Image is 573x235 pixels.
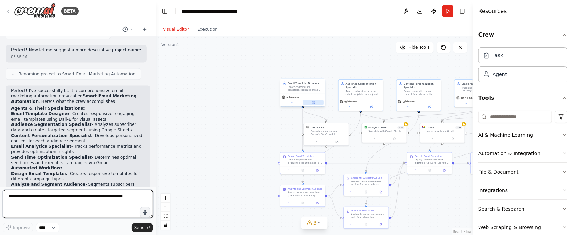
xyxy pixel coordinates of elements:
[313,219,317,226] span: 3
[359,222,374,227] button: No output available
[478,45,567,88] div: Crew
[11,122,92,127] strong: Audience Segmentation Specialist
[11,182,86,187] strong: Analyze and Segment Audience
[478,163,567,181] button: File & Document
[3,223,33,232] button: Improve
[364,126,367,128] img: Google Sheets
[391,161,405,187] g: Edge from 7063969f-3275-409b-9f37-fc6204deb35c to 51d13a97-3323-4886-950c-92c3c0dd4209
[478,25,567,45] button: Crew
[288,188,323,190] div: Analyze and Segment Audience
[11,93,137,104] strong: Smart Email Marketing Automation
[457,6,467,16] button: Hide right sidebar
[11,106,85,111] strong: Agents & Their Specializations:
[11,166,62,170] strong: Automated Workflow:
[295,168,310,173] button: No output available
[478,200,567,218] button: Search & Research
[493,71,507,78] div: Agent
[364,113,536,205] g: Edge from a91fe313-bcb8-461f-ba08-884b817f3f24 to 421a52f9-6349-4943-abc1-63afe35ea1f4
[11,155,145,166] li: - Determines optimal send times and executes campaigns via Gmail
[181,8,260,15] nav: breadcrumb
[344,207,389,229] div: Optimize Send TimesAnalyze historical engagement data for each audience segment to determine opti...
[403,100,415,103] span: gpt-4o-mini
[311,201,324,205] button: Open in side panel
[301,217,328,229] button: 3
[359,190,374,194] button: No output available
[375,190,387,194] button: Open in side panel
[311,126,324,129] div: Dall-E Tool
[11,171,145,182] li: - Creates responsive templates for different campaign types
[427,130,462,133] div: Integrate with you Gmail
[280,152,325,174] div: Design Email TemplatesCreate responsive and engaging email templates for {campaign_type} targetin...
[61,7,79,15] div: BETA
[351,209,374,212] div: Optimize Send Times
[454,161,468,165] g: Edge from 51d13a97-3323-4886-950c-92c3c0dd4209 to 5be7ad66-97c7-44ab-9882-a3f4d8aedcd0
[160,6,170,16] button: Hide left sidebar
[11,155,92,160] strong: Send Time Optimization Specialist
[161,212,170,221] button: fit view
[362,123,407,143] div: Google SheetsGoogle sheets3of3Sync data with Google Sheets
[443,137,463,141] button: Open in side panel
[368,130,404,133] div: Sync data with Google Sheets
[301,109,304,150] g: Edge from e5e64fe6-5c11-46dc-9060-155d04f6d635 to 18214948-a58c-4bda-80d7-7dc6ba7a4b67
[478,126,567,144] button: AI & Machine Learning
[120,25,136,33] button: Switch to previous chat
[193,25,222,33] button: Execution
[11,171,67,176] strong: Design Email Templates
[11,88,145,105] p: Perfect! I've successfully built a comprehensive email marketing automation crew called . Here's ...
[375,222,387,227] button: Open in side panel
[161,203,170,212] button: zoom out
[462,86,497,92] div: Track and analyze email campaign performance metrics including open rates, click-through rates, c...
[351,213,386,219] div: Analyze historical engagement data for each audience segment to determine optimal send times for ...
[359,113,386,121] g: Edge from a2844bd3-a627-460c-8200-e0ca969c0d8a to bc1096da-6f6a-4a81-8245-cb89a5f3bd37
[351,180,386,186] div: Develop personalized email content for each audience segment identified in the segmentation analy...
[478,144,567,162] button: Automation & Integration
[493,52,503,59] div: Task
[306,126,309,128] img: DallETool
[455,126,462,129] span: Number of enabled actions
[304,123,349,146] div: DallEToolDall-E ToolGenerates images using OpenAI's Dall-E model.
[478,88,567,108] button: Tools
[453,230,472,234] a: React Flow attribution
[287,96,299,98] span: gpt-4o-mini
[11,111,145,122] li: - Creates responsive, engaging email templates using Dall-E for visual assets
[301,109,328,121] g: Edge from e5e64fe6-5c11-46dc-9060-155d04f6d635 to ba1ec91f-4e08-4559-a09b-6176be19fbcb
[311,130,347,136] div: Generates images using OpenAI's Dall-E model.
[422,168,437,173] button: No output available
[478,181,567,199] button: Integrations
[327,194,341,219] g: Edge from c1536b22-5d0f-4f1d-9262-7f5092ccfcad to 421a52f9-6349-4943-abc1-63afe35ea1f4
[346,90,381,96] div: Analyze subscriber behavior data from {data_source} and create precise audience segments based on...
[385,137,405,141] button: Open in side panel
[280,79,325,107] div: Email Template DesignerCreate engaging and conversion-optimized email templates for {campaign_typ...
[415,158,450,164] div: Deploy the complete email marketing campaign using the designed templates, personalized content, ...
[11,133,92,138] strong: Content Personalization Specialist
[420,123,465,143] div: GmailGmail2of9Integrate with you Gmail
[391,161,405,220] g: Edge from 421a52f9-6349-4943-abc1-63afe35ea1f4 to 51d13a97-3323-4886-950c-92c3c0dd4209
[295,201,310,205] button: No output available
[288,86,323,92] div: Create engaging and conversion-optimized email templates for {campaign_type} campaigns targeting ...
[288,191,323,197] div: Analyze subscriber data from {data_source} to identify behavioral patterns, engagement levels, an...
[396,79,441,111] div: Content Personalization SpecialistCreate personalized email content for each subscriber segment b...
[345,100,357,103] span: gpt-4o-mini
[140,207,150,218] button: Click to speak your automation idea
[351,176,382,179] div: Create Personalized Content
[134,225,145,230] span: Send
[303,100,324,105] button: Open in side panel
[161,221,170,230] button: toggle interactivity
[478,7,507,15] h4: Resources
[361,105,382,109] button: Open in side panel
[327,161,405,165] g: Edge from 18214948-a58c-4bda-80d7-7dc6ba7a4b67 to 51d13a97-3323-4886-950c-92c3c0dd4209
[397,126,404,129] span: Number of enabled actions
[280,185,325,207] div: Analyze and Segment AudienceAnalyze subscriber data from {data_source} to identify behavioral pat...
[346,82,381,89] div: Audience Segmentation Specialist
[11,54,141,60] div: 03:36 PM
[161,194,170,203] button: zoom in
[13,225,30,230] span: Improve
[11,182,145,193] li: - Segments subscribers based on behavior and demographics
[11,47,141,53] p: Perfect! Now let me suggest a more descriptive project name:
[419,105,440,109] button: Open in side panel
[427,126,434,129] div: Gmail
[407,152,452,174] div: Execute Email CampaignDeploy the complete email marketing campaign using the designed templates, ...
[288,81,323,85] div: Email Template Designer
[368,126,387,129] div: Google sheets
[11,111,70,116] strong: Email Template Designer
